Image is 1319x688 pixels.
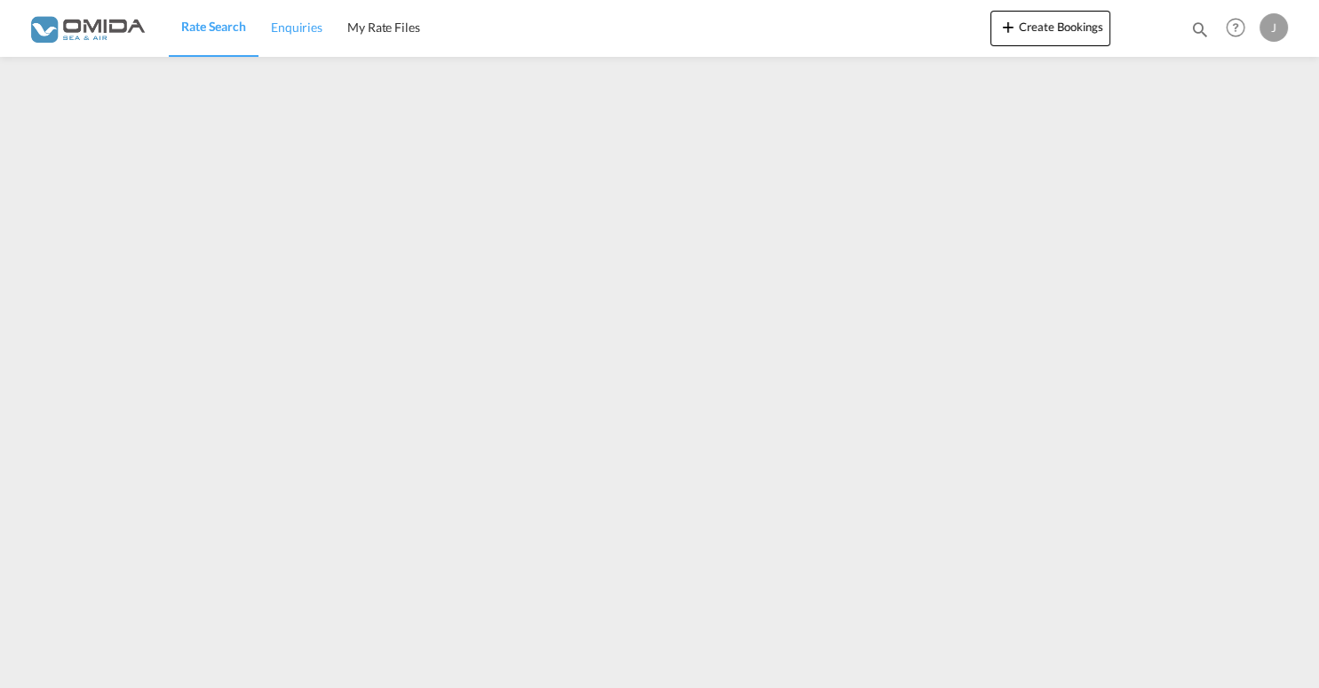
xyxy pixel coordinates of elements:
[1220,12,1251,43] span: Help
[271,20,322,35] span: Enquiries
[181,19,246,34] span: Rate Search
[347,20,420,35] span: My Rate Files
[1190,20,1210,39] md-icon: icon-magnify
[1259,13,1288,42] div: J
[990,11,1110,46] button: icon-plus 400-fgCreate Bookings
[1190,20,1210,46] div: icon-magnify
[997,16,1019,37] md-icon: icon-plus 400-fg
[27,8,147,48] img: 459c566038e111ed959c4fc4f0a4b274.png
[1220,12,1259,44] div: Help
